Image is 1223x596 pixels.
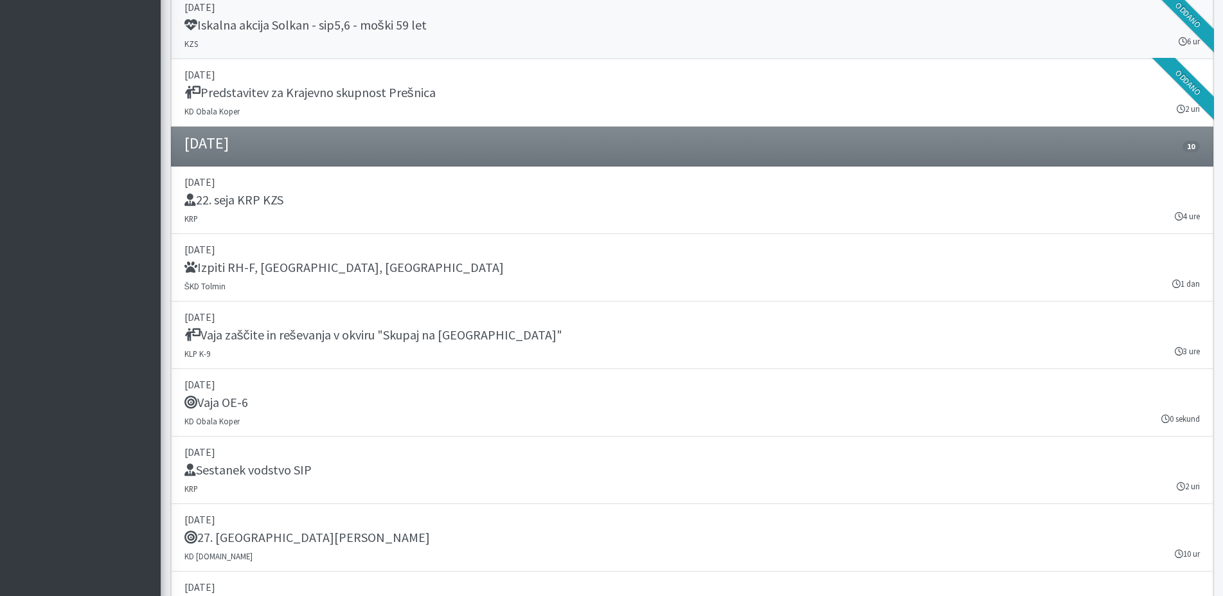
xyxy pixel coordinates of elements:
[184,39,198,49] small: KZS
[184,17,427,33] h5: Iskalna akcija Solkan - sip5,6 - moški 59 let
[1175,345,1200,357] small: 3 ure
[184,134,229,153] h4: [DATE]
[171,59,1213,127] a: [DATE] Predstavitev za Krajevno skupnost Prešnica KD Obala Koper 2 uri Oddano
[184,213,198,224] small: KRP
[1177,480,1200,492] small: 2 uri
[184,530,430,545] h5: 27. [GEOGRAPHIC_DATA][PERSON_NAME]
[184,281,226,291] small: ŠKD Tolmin
[184,192,283,208] h5: 22. seja KRP KZS
[1175,210,1200,222] small: 4 ure
[184,377,1200,392] p: [DATE]
[184,416,240,426] small: KD Obala Koper
[1172,278,1200,290] small: 1 dan
[171,302,1213,369] a: [DATE] Vaja zaščite in reševanja v okviru "Skupaj na [GEOGRAPHIC_DATA]" KLP K-9 3 ure
[184,242,1200,257] p: [DATE]
[184,67,1200,82] p: [DATE]
[184,348,210,359] small: KLP K-9
[171,234,1213,302] a: [DATE] Izpiti RH-F, [GEOGRAPHIC_DATA], [GEOGRAPHIC_DATA] ŠKD Tolmin 1 dan
[184,512,1200,527] p: [DATE]
[184,174,1200,190] p: [DATE]
[171,167,1213,234] a: [DATE] 22. seja KRP KZS KRP 4 ure
[1175,548,1200,560] small: 10 ur
[171,504,1213,572] a: [DATE] 27. [GEOGRAPHIC_DATA][PERSON_NAME] KD [DOMAIN_NAME] 10 ur
[1161,413,1200,425] small: 0 sekund
[184,85,436,100] h5: Predstavitev za Krajevno skupnost Prešnica
[184,462,312,478] h5: Sestanek vodstvo SIP
[1183,141,1199,152] span: 10
[184,395,248,410] h5: Vaja OE-6
[184,551,253,561] small: KD [DOMAIN_NAME]
[184,106,240,116] small: KD Obala Koper
[184,579,1200,595] p: [DATE]
[184,444,1200,460] p: [DATE]
[184,483,198,494] small: KRP
[184,260,504,275] h5: Izpiti RH-F, [GEOGRAPHIC_DATA], [GEOGRAPHIC_DATA]
[184,309,1200,325] p: [DATE]
[171,437,1213,504] a: [DATE] Sestanek vodstvo SIP KRP 2 uri
[184,327,562,343] h5: Vaja zaščite in reševanja v okviru "Skupaj na [GEOGRAPHIC_DATA]"
[171,369,1213,437] a: [DATE] Vaja OE-6 KD Obala Koper 0 sekund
